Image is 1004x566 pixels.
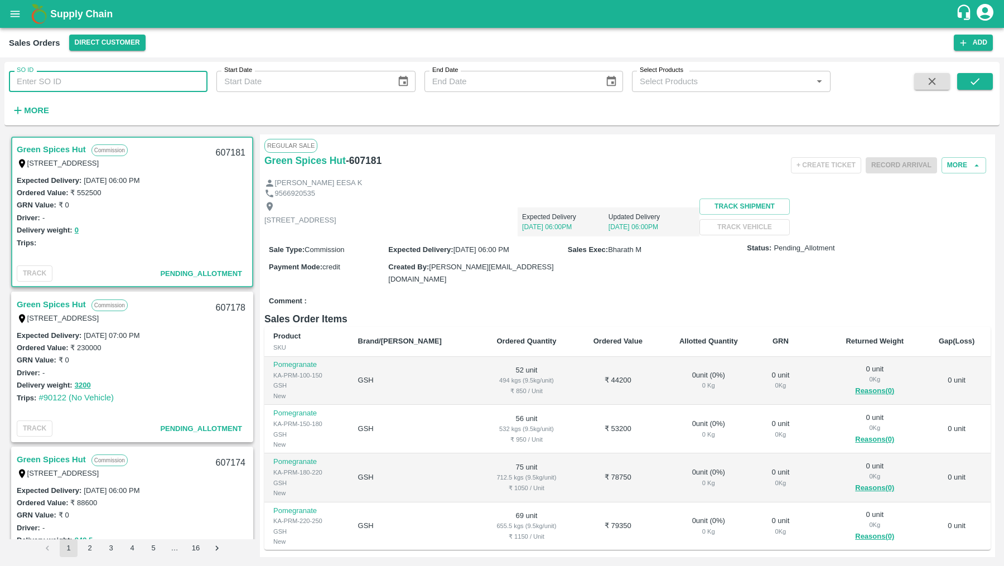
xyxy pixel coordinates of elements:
label: Trips: [17,239,36,247]
div: customer-support [955,4,975,24]
p: [PERSON_NAME] EESA K [275,178,363,188]
label: Expected Delivery : [17,331,81,340]
img: logo [28,3,50,25]
div: 607178 [209,295,252,321]
label: ₹ 0 [59,356,69,364]
div: KA-PRM-180-220 [273,467,340,477]
input: End Date [424,71,596,92]
span: Pending_Allotment [774,243,834,254]
button: Go to page 16 [187,539,205,557]
label: ₹ 88600 [70,499,97,507]
div: 0 Kg [836,374,914,384]
b: Product [273,332,301,340]
label: GRN Value: [17,201,56,209]
button: Track Shipment [699,199,790,215]
label: Delivery weight: [17,381,73,389]
button: Go to page 4 [123,539,141,557]
td: ₹ 78750 [576,453,660,502]
div: 712.5 kgs (9.5kg/unit) [486,472,567,482]
td: 52 unit [477,356,576,405]
label: [STREET_ADDRESS] [27,314,99,322]
div: New [273,488,340,498]
div: 0 Kg [836,471,914,481]
label: Status: [747,243,771,254]
div: 0 unit [836,413,914,446]
b: Ordered Value [593,337,643,345]
div: 655.5 kgs (9.5kg/unit) [486,521,567,531]
button: Select DC [69,35,146,51]
label: Driver: [17,214,40,222]
button: Choose date [601,71,622,92]
label: Sales Exec : [568,245,608,254]
div: ₹ 1150 / Unit [486,531,567,541]
a: Green Spices Hut [17,297,86,312]
button: open drawer [2,1,28,27]
button: Go to page 2 [81,539,99,557]
div: 607181 [209,140,252,166]
td: GSH [349,356,478,405]
button: Reasons(0) [836,482,914,495]
h6: Sales Order Items [264,311,991,327]
div: 0 unit [836,461,914,495]
div: 0 unit [836,364,914,398]
nav: pagination navigation [37,539,228,557]
div: GSH [273,526,340,536]
label: Driver: [17,524,40,532]
span: Please dispatch the trip before ending [866,160,937,169]
a: Supply Chain [50,6,955,22]
a: Green Spices Hut [17,142,86,157]
button: 0 [75,224,79,237]
b: GRN [773,337,789,345]
div: 0 unit [766,516,795,536]
div: 0 unit [836,510,914,543]
label: Trips: [17,394,36,402]
button: More [942,157,986,173]
div: 0 unit ( 0 %) [669,370,748,391]
label: [STREET_ADDRESS] [27,469,99,477]
h6: - 607181 [346,153,382,168]
strong: More [24,106,49,115]
td: ₹ 44200 [576,356,660,405]
p: [DATE] 06:00PM [522,222,609,232]
div: GSH [273,478,340,488]
button: Choose date [393,71,414,92]
label: Driver: [17,369,40,377]
p: 9566920535 [275,188,315,199]
label: - [42,524,45,532]
label: [DATE] 06:00 PM [84,176,139,185]
a: Green Spices Hut [17,452,86,467]
div: 0 unit ( 0 %) [669,516,748,536]
label: ₹ 552500 [70,188,101,197]
label: - [42,214,45,222]
td: 0 unit [923,453,991,502]
span: [PERSON_NAME][EMAIL_ADDRESS][DOMAIN_NAME] [388,263,553,283]
div: 0 Kg [766,380,795,390]
div: account of current user [975,2,995,26]
div: Sales Orders [9,36,60,50]
span: Bharath M [608,245,641,254]
div: 0 unit ( 0 %) [669,467,748,488]
p: Commission [91,454,128,466]
td: GSH [349,405,478,453]
input: Start Date [216,71,388,92]
label: Payment Mode : [269,263,322,271]
h6: Green Spices Hut [264,153,346,168]
label: Delivery weight: [17,226,73,234]
td: 75 unit [477,453,576,502]
b: Returned Weight [846,337,904,345]
b: Allotted Quantity [679,337,738,345]
div: ₹ 1050 / Unit [486,483,567,493]
button: Open [812,74,827,89]
button: Go to page 5 [144,539,162,557]
div: ₹ 950 / Unit [486,434,567,444]
p: Pomegranate [273,506,340,516]
td: 0 unit [923,405,991,453]
div: 0 Kg [766,429,795,439]
div: KA-PRM-150-180 [273,419,340,429]
td: ₹ 79350 [576,502,660,551]
label: ₹ 0 [59,511,69,519]
td: 69 unit [477,502,576,551]
td: 0 unit [923,502,991,551]
label: Sale Type : [269,245,305,254]
span: Pending_Allotment [160,424,242,433]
